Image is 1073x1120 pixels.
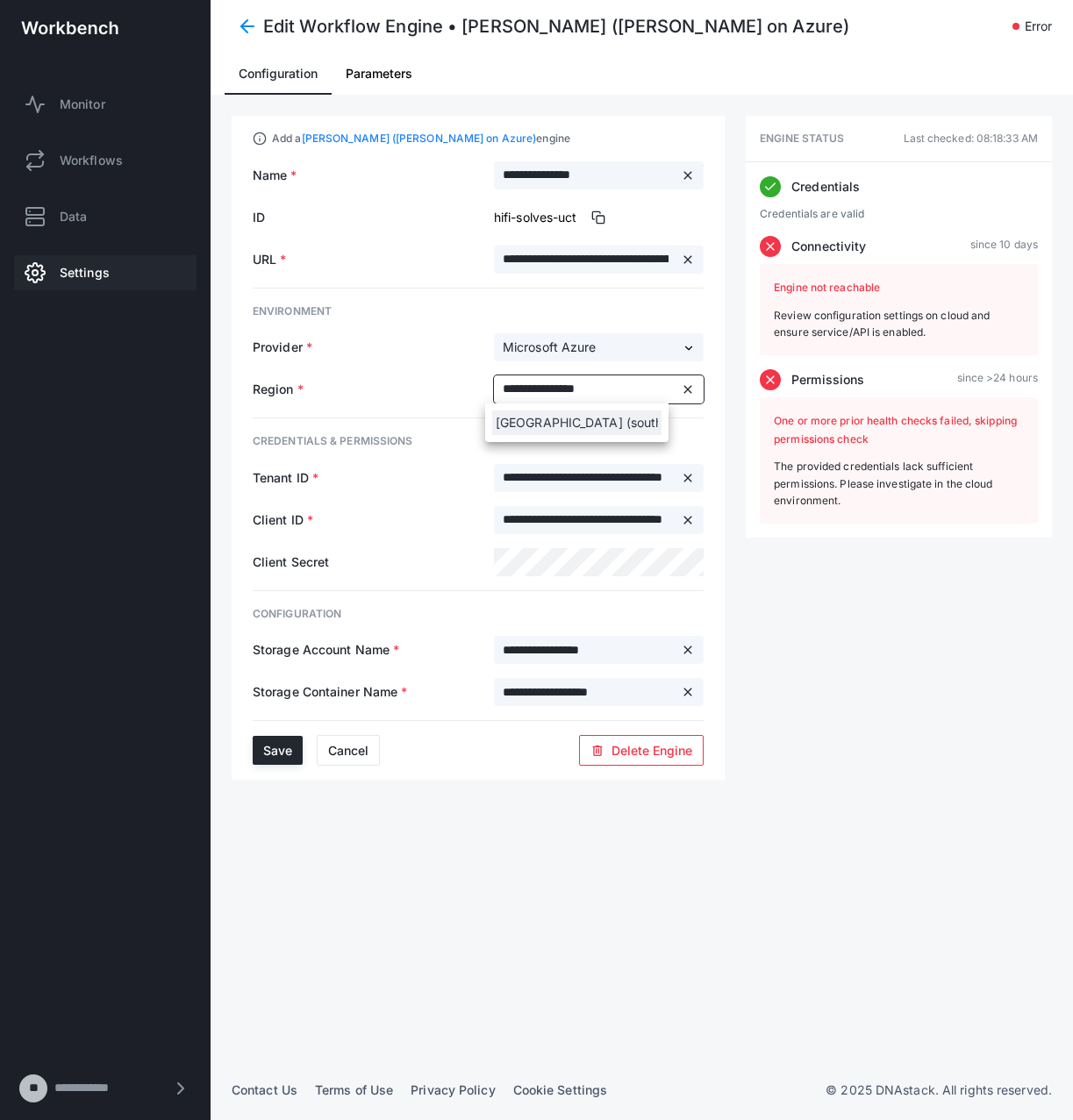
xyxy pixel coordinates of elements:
[677,379,698,400] button: Clear input
[1025,18,1053,35] span: error
[60,152,123,169] span: Workflows
[590,743,692,758] div: Delete Engine
[791,238,866,255] span: connectivity
[957,369,1039,390] span: since >24 hours
[253,339,303,354] span: Provider
[590,744,604,758] span: delete
[411,1082,495,1097] a: Privacy Policy
[14,255,197,290] a: Settings
[677,510,698,531] button: Clear input
[21,21,118,35] img: workbench-logo-white.svg
[60,96,105,113] span: Monitor
[14,199,197,234] a: Data
[263,743,292,758] span: Save
[253,252,276,267] span: URL
[232,1082,297,1097] a: Contact Us
[677,467,698,489] button: Clear input
[253,642,390,657] span: Storage Account Name
[774,414,1017,446] span: One or more prior health checks failed, skipping permissions check
[774,307,1024,341] div: Review configuration settings on cloud and ensure service/API is enabled.
[513,1082,608,1097] a: Cookie Settings
[970,236,1038,257] span: since 10 days
[503,339,597,354] span: Microsoft Azure
[253,382,294,396] span: Region
[346,68,412,80] span: Parameters
[253,209,494,226] span: ID
[677,165,698,186] button: Clear input
[791,178,860,196] span: credentials
[677,249,698,270] button: Clear input
[14,143,197,178] a: Workflows
[60,208,87,225] span: Data
[253,684,397,699] span: Storage Container Name
[253,470,309,485] span: Tenant ID
[677,681,698,703] button: Clear input
[60,264,110,282] span: Settings
[253,432,704,450] div: Credentials & Permissions
[791,371,864,389] span: permissions
[263,14,849,39] h4: Edit Workflow Engine • [PERSON_NAME] ([PERSON_NAME] on Azure)
[253,736,303,765] button: Save
[760,207,864,220] span: Credentials are valid
[253,512,304,527] span: Client ID
[826,1081,1052,1099] p: © 2025 DNAstack. All rights reserved.
[328,743,368,758] div: Cancel
[774,458,1024,510] div: The provided credentials lack sufficient permissions. Please investigate in the cloud environment.
[253,168,287,182] span: Name
[760,130,844,147] span: Engine Status
[239,68,318,80] span: Configuration
[253,605,704,623] div: Configuration
[904,130,1039,147] span: Last checked: 08:18:33 AM
[496,414,658,432] span: [GEOGRAPHIC_DATA] (southafricanorth)
[253,303,704,320] div: Environment
[579,735,704,766] button: deleteDelete Engine
[272,130,570,147] span: Add a engine
[317,735,380,766] button: Cancel
[774,281,880,294] span: Engine not reachable
[302,132,537,145] a: [PERSON_NAME] ([PERSON_NAME] on Azure)
[253,554,329,569] span: Client Secret
[315,1082,393,1097] a: Terms of Use
[677,639,698,660] button: Clear input
[494,209,577,226] span: hifi-solves-uct
[14,87,197,122] a: Monitor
